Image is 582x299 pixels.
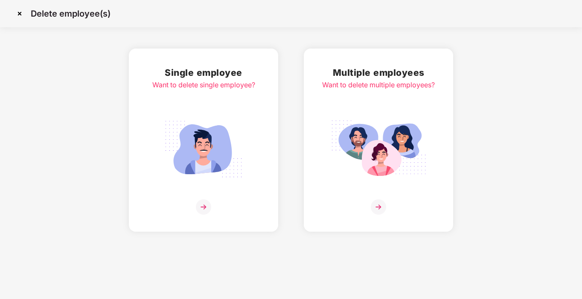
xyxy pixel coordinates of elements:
img: svg+xml;base64,PHN2ZyB4bWxucz0iaHR0cDovL3d3dy53My5vcmcvMjAwMC9zdmciIGlkPSJTaW5nbGVfZW1wbG95ZWUiIH... [156,116,251,182]
img: svg+xml;base64,PHN2ZyB4bWxucz0iaHR0cDovL3d3dy53My5vcmcvMjAwMC9zdmciIHdpZHRoPSIzNiIgaGVpZ2h0PSIzNi... [371,199,386,215]
h2: Multiple employees [322,66,435,80]
img: svg+xml;base64,PHN2ZyB4bWxucz0iaHR0cDovL3d3dy53My5vcmcvMjAwMC9zdmciIHdpZHRoPSIzNiIgaGVpZ2h0PSIzNi... [196,199,211,215]
p: Delete employee(s) [31,9,111,19]
img: svg+xml;base64,PHN2ZyBpZD0iQ3Jvc3MtMzJ4MzIiIHhtbG5zPSJodHRwOi8vd3d3LnczLm9yZy8yMDAwL3N2ZyIgd2lkdG... [13,7,26,20]
div: Want to delete single employee? [152,80,255,90]
h2: Single employee [152,66,255,80]
img: svg+xml;base64,PHN2ZyB4bWxucz0iaHR0cDovL3d3dy53My5vcmcvMjAwMC9zdmciIGlkPSJNdWx0aXBsZV9lbXBsb3llZS... [331,116,426,182]
div: Want to delete multiple employees? [322,80,435,90]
